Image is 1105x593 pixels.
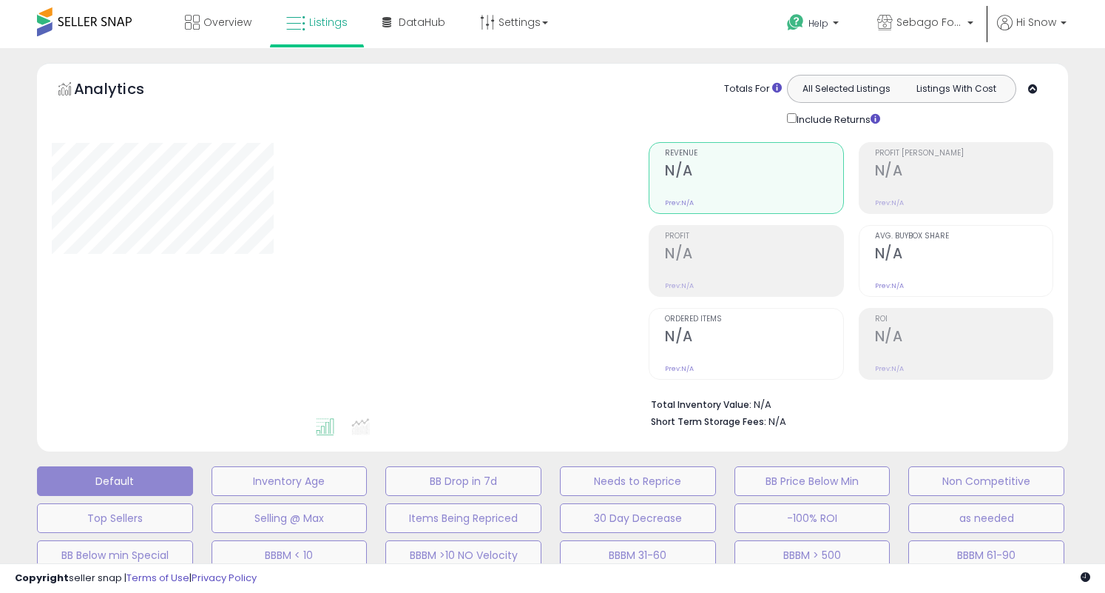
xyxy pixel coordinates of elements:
[875,232,1052,241] span: Avg. Buybox Share
[908,466,1064,496] button: Non Competitive
[665,281,694,290] small: Prev: N/A
[734,540,891,570] button: BBBM > 500
[665,232,842,241] span: Profit
[775,2,854,48] a: Help
[651,398,751,411] b: Total Inventory Value:
[651,415,766,428] b: Short Term Storage Fees:
[665,315,842,324] span: Ordered Items
[385,503,541,533] button: Items Being Repriced
[724,82,782,96] div: Totals For
[560,503,716,533] button: 30 Day Decrease
[665,364,694,373] small: Prev: N/A
[734,503,891,533] button: -100% ROI
[651,395,1042,412] li: N/A
[875,315,1052,324] span: ROI
[875,281,904,290] small: Prev: N/A
[399,15,445,30] span: DataHub
[665,162,842,182] h2: N/A
[875,150,1052,158] span: Profit [PERSON_NAME]
[15,572,257,586] div: seller snap | |
[768,415,786,429] span: N/A
[212,540,368,570] button: BBBM < 10
[37,466,193,496] button: Default
[786,13,805,32] i: Get Help
[896,15,963,30] span: Sebago Foods
[37,540,193,570] button: BB Below min Special
[309,15,348,30] span: Listings
[665,198,694,207] small: Prev: N/A
[875,162,1052,182] h2: N/A
[385,540,541,570] button: BBBM >10 NO Velocity
[776,110,898,127] div: Include Returns
[212,503,368,533] button: Selling @ Max
[665,245,842,265] h2: N/A
[1016,15,1056,30] span: Hi Snow
[901,79,1011,98] button: Listings With Cost
[385,466,541,496] button: BB Drop in 7d
[734,466,891,496] button: BB Price Below Min
[126,571,189,585] a: Terms of Use
[665,328,842,348] h2: N/A
[15,571,69,585] strong: Copyright
[791,79,902,98] button: All Selected Listings
[203,15,251,30] span: Overview
[997,15,1067,48] a: Hi Snow
[908,503,1064,533] button: as needed
[212,466,368,496] button: Inventory Age
[808,17,828,30] span: Help
[665,150,842,158] span: Revenue
[560,466,716,496] button: Needs to Reprice
[875,198,904,207] small: Prev: N/A
[74,78,173,103] h5: Analytics
[37,503,193,533] button: Top Sellers
[908,540,1064,570] button: BBBM 61-90
[875,328,1052,348] h2: N/A
[875,245,1052,265] h2: N/A
[875,364,904,373] small: Prev: N/A
[192,571,257,585] a: Privacy Policy
[560,540,716,570] button: BBBM 31-60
